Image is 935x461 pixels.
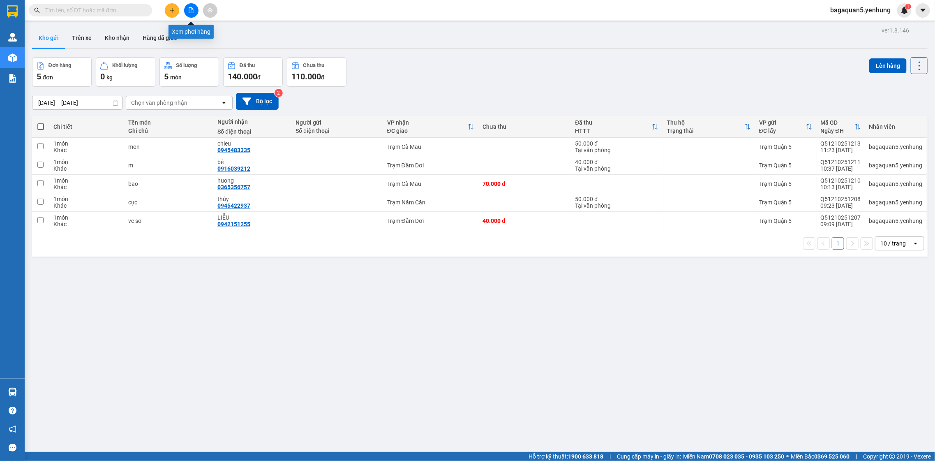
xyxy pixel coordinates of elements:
div: ĐC lấy [759,127,806,134]
div: 70.000 đ [483,181,567,187]
div: Chi tiết [53,123,120,130]
div: Đơn hàng [48,63,71,68]
div: cục [128,199,209,206]
span: | [856,452,857,461]
div: Tại văn phòng [575,147,658,153]
div: Trạm Cà Mau [387,181,475,187]
div: Khác [53,184,120,190]
span: question-circle [9,407,16,415]
div: 0945422937 [217,202,250,209]
div: Trạm Quận 5 [759,162,813,169]
img: warehouse-icon [8,53,17,62]
div: 0365356757 [217,184,250,190]
div: Trạm Đầm Dơi [387,218,475,224]
div: 40.000 đ [575,159,658,165]
div: 0916039212 [217,165,250,172]
div: bagaquan5.yenhung [869,218,923,224]
button: caret-down [916,3,930,18]
span: 5 [164,72,169,81]
div: Q51210251211 [821,159,861,165]
div: Tại văn phòng [575,202,658,209]
div: Thu hộ [667,119,744,126]
div: Khối lượng [112,63,137,68]
button: plus [165,3,179,18]
span: ⚪️ [786,455,789,458]
div: ver 1.8.146 [882,26,909,35]
div: 10:37 [DATE] [821,165,861,172]
button: Kho nhận [98,28,136,48]
div: HTTT [575,127,651,134]
div: Trạm Đầm Dơi [387,162,475,169]
div: bagaquan5.yenhung [869,181,923,187]
div: 1 món [53,196,120,202]
div: Khác [53,165,120,172]
div: 50.000 đ [575,140,658,147]
div: chieu [217,140,287,147]
input: Select a date range. [32,96,122,109]
th: Toggle SortBy [755,116,817,138]
button: Số lượng5món [159,57,219,87]
div: Q51210251210 [821,177,861,184]
svg: open [221,100,227,106]
div: Khác [53,147,120,153]
strong: 1900 633 818 [568,453,603,460]
div: Tên món [128,119,209,126]
th: Toggle SortBy [663,116,755,138]
button: Trên xe [65,28,98,48]
span: Miền Bắc [791,452,850,461]
div: ĐC giao [387,127,468,134]
div: bagaquan5.yenhung [869,144,923,150]
div: Chọn văn phòng nhận [131,99,187,107]
span: 0 [100,72,105,81]
div: Chưa thu [483,123,567,130]
button: Chưa thu110.000đ [287,57,346,87]
span: Hỗ trợ kỹ thuật: [529,452,603,461]
div: Xem phơi hàng [169,25,214,39]
div: 10 / trang [880,239,906,248]
div: bagaquan5.yenhung [869,199,923,206]
div: Trạng thái [667,127,744,134]
div: 09:09 [DATE] [821,221,861,227]
div: Chưa thu [303,63,325,68]
button: Lên hàng [869,58,907,73]
div: Số điện thoại [296,127,379,134]
div: Người gửi [296,119,379,126]
img: icon-new-feature [901,7,908,14]
div: Trạm Quận 5 [759,181,813,187]
div: Khác [53,202,120,209]
div: mon [128,144,209,150]
div: Ngày ĐH [821,127,854,134]
div: ve so [128,218,209,224]
span: | [609,452,611,461]
button: 1 [832,237,844,250]
span: caret-down [919,7,927,14]
button: Đơn hàng5đơn [32,57,92,87]
div: thúy [217,196,287,202]
span: kg [106,74,113,81]
span: 5 [37,72,41,81]
strong: 0708 023 035 - 0935 103 250 [709,453,784,460]
div: Đã thu [575,119,651,126]
button: Khối lượng0kg [96,57,155,87]
span: message [9,444,16,452]
span: món [170,74,182,81]
div: Trạm Cà Mau [387,144,475,150]
div: Trạm Quận 5 [759,218,813,224]
span: bagaquan5.yenhung [824,5,897,15]
div: Khác [53,221,120,227]
div: 0942151255 [217,221,250,227]
div: 50.000 đ [575,196,658,202]
div: 1 món [53,140,120,147]
div: Nhân viên [869,123,923,130]
svg: open [912,240,919,247]
span: đ [257,74,261,81]
div: Trạm Quận 5 [759,199,813,206]
th: Toggle SortBy [571,116,662,138]
img: logo-vxr [7,5,18,18]
div: VP gửi [759,119,806,126]
strong: 0369 525 060 [814,453,850,460]
div: Q51210251207 [821,214,861,221]
div: VP nhận [387,119,468,126]
div: 09:23 [DATE] [821,202,861,209]
span: đ [321,74,324,81]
